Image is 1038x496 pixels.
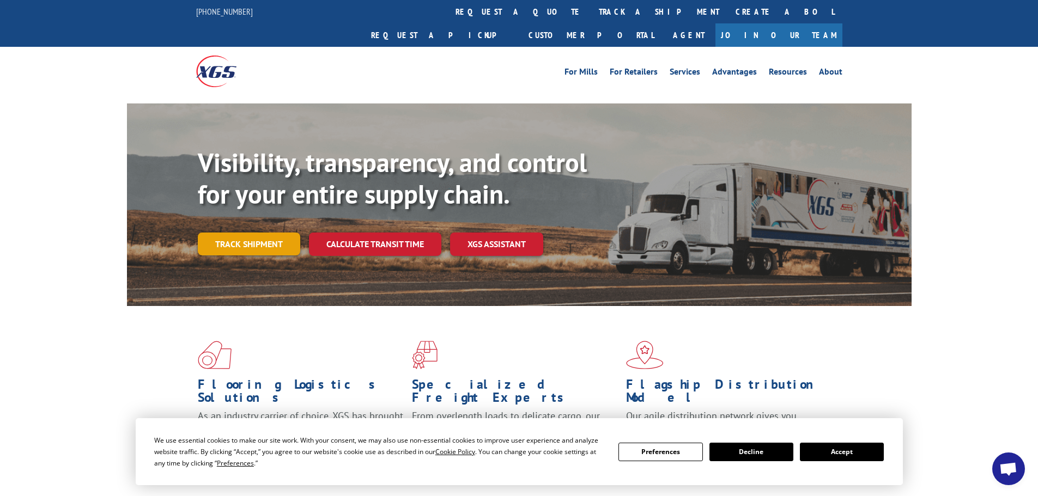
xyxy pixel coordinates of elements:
a: XGS ASSISTANT [450,232,543,256]
a: For Retailers [610,68,658,79]
span: As an industry carrier of choice, XGS has brought innovation and dedication to flooring logistics... [198,409,403,448]
img: xgs-icon-flagship-distribution-model-red [626,341,664,369]
a: Track shipment [198,232,300,255]
a: [PHONE_NUMBER] [196,6,253,17]
img: xgs-icon-focused-on-flooring-red [412,341,438,369]
div: Open chat [992,452,1025,485]
a: For Mills [564,68,598,79]
img: xgs-icon-total-supply-chain-intelligence-red [198,341,232,369]
h1: Specialized Freight Experts [412,378,618,409]
a: About [819,68,842,79]
a: Customer Portal [520,23,662,47]
h1: Flooring Logistics Solutions [198,378,404,409]
div: We use essential cookies to make our site work. With your consent, we may also use non-essential ... [154,434,605,469]
a: Request a pickup [363,23,520,47]
h1: Flagship Distribution Model [626,378,832,409]
button: Accept [800,443,884,461]
a: Calculate transit time [309,232,441,256]
a: Join Our Team [715,23,842,47]
span: Cookie Policy [435,447,475,456]
div: Cookie Consent Prompt [136,418,903,485]
p: From overlength loads to delicate cargo, our experienced staff knows the best way to move your fr... [412,409,618,458]
button: Decline [709,443,793,461]
span: Our agile distribution network gives you nationwide inventory management on demand. [626,409,827,435]
a: Services [670,68,700,79]
a: Advantages [712,68,757,79]
b: Visibility, transparency, and control for your entire supply chain. [198,145,587,211]
button: Preferences [618,443,702,461]
span: Preferences [217,458,254,468]
a: Agent [662,23,715,47]
a: Resources [769,68,807,79]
